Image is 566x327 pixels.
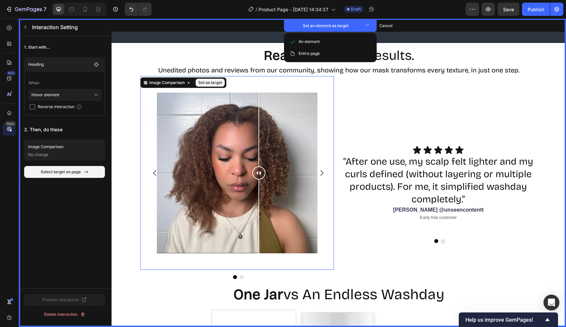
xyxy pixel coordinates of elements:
[3,3,49,16] button: 7
[379,23,393,29] button: Cancel
[28,143,81,150] p: Image Comparison
[121,257,125,261] button: Dot
[28,61,92,68] p: Heading
[122,267,333,285] span: vs An Endless Washday
[28,151,102,158] p: No change
[299,39,320,45] p: An element
[259,6,328,13] span: Product Page - [DATE] 14:34:27
[299,51,320,57] p: Entire page
[24,294,105,306] button: Preview interaction
[497,3,519,16] button: Save
[329,221,333,225] button: Dot
[42,297,79,303] span: Preview interaction
[503,7,514,12] span: Save
[231,188,423,195] p: [PERSON_NAME] @unseencontentt
[112,19,566,327] iframe: Design area
[41,169,89,175] div: Select target on page
[32,23,88,31] p: Interaction Setting
[465,316,551,324] button: Show survey - Help us improve GemPages!
[284,20,377,32] button: Set an element as target
[36,61,74,67] div: Image Comparison
[24,124,105,136] p: 2. Then, do these
[528,6,544,13] div: Publish
[323,221,327,225] button: Dot
[28,77,102,89] p: When
[289,22,362,29] p: Set an element as target
[84,60,113,68] button: Set as target
[24,308,105,320] button: Delete interaction
[24,41,105,53] p: 1. Start with...
[201,145,219,164] button: Carousel Next Arrow
[47,48,408,56] span: Unedited photos and reviews from our community, showing how our mask transforms every texture, in...
[44,311,85,317] div: Delete interaction
[351,6,361,12] span: Draft
[43,5,46,13] p: 7
[465,317,543,323] span: Help us improve GemPages!
[125,3,152,16] div: Undo/Redo
[38,103,74,110] span: Reverse Interaction
[6,70,16,76] div: 450
[152,29,227,45] strong: Real People.
[256,6,257,13] span: /
[24,166,105,178] button: Select target on page
[5,121,16,126] div: Beta
[231,196,423,202] p: Early trial customer
[230,136,424,187] h2: "After one use, my scalp felt lighter and my curls defined (without layering or multiple products...
[128,257,132,261] button: Dot
[543,295,559,310] div: Open Intercom Messenger
[522,3,550,16] button: Publish
[31,89,93,101] p: Hover element
[122,267,172,285] strong: One Jar
[34,145,53,164] button: Carousel Back Arrow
